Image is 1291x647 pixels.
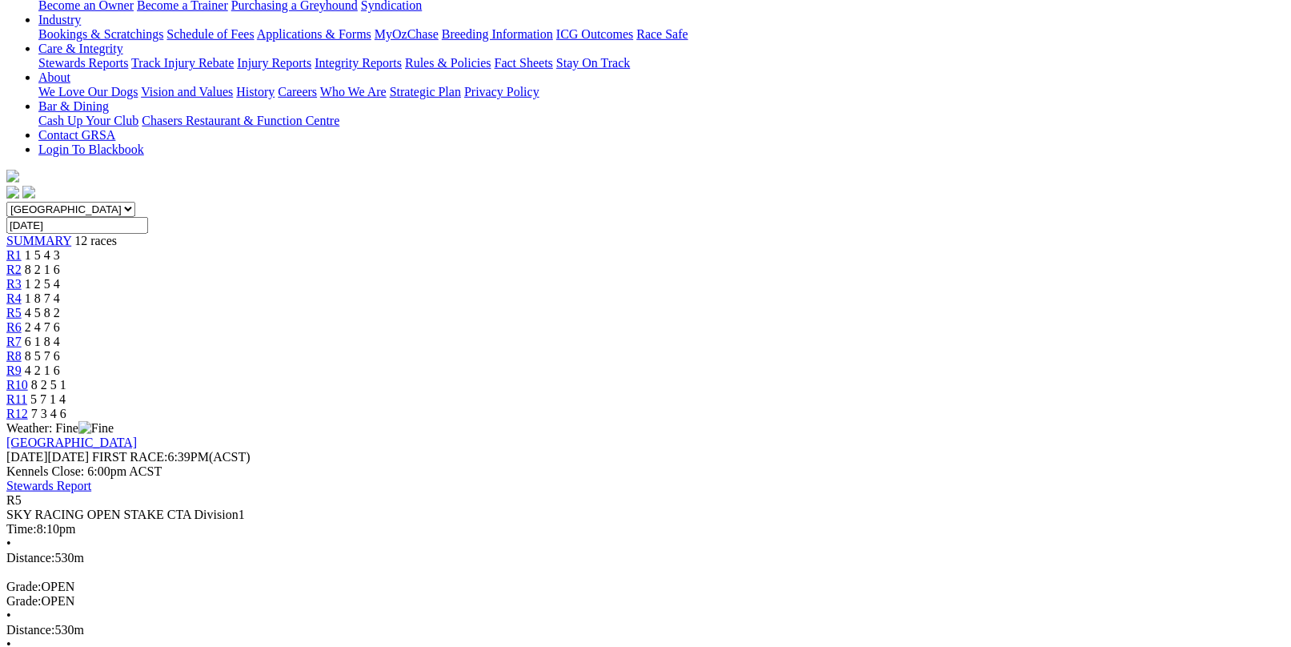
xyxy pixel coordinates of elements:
[442,27,553,41] a: Breeding Information
[78,421,114,436] img: Fine
[6,522,37,536] span: Time:
[92,450,167,464] span: FIRST RACE:
[25,335,60,348] span: 6 1 8 4
[38,42,123,55] a: Care & Integrity
[38,114,138,127] a: Cash Up Your Club
[6,594,1285,609] div: OPEN
[6,493,22,507] span: R5
[6,609,11,622] span: •
[38,27,1285,42] div: Industry
[6,378,28,392] a: R10
[38,85,138,98] a: We Love Our Dogs
[25,277,60,291] span: 1 2 5 4
[6,580,1285,594] div: OPEN
[38,27,163,41] a: Bookings & Scratchings
[25,320,60,334] span: 2 4 7 6
[405,56,491,70] a: Rules & Policies
[278,85,317,98] a: Careers
[6,536,11,550] span: •
[237,56,311,70] a: Injury Reports
[6,450,48,464] span: [DATE]
[320,85,387,98] a: Who We Are
[6,349,22,363] a: R8
[6,263,22,276] a: R2
[390,85,461,98] a: Strategic Plan
[556,27,633,41] a: ICG Outcomes
[464,85,539,98] a: Privacy Policy
[6,421,114,435] span: Weather: Fine
[495,56,553,70] a: Fact Sheets
[6,407,28,420] a: R12
[92,450,251,464] span: 6:39PM(ACST)
[6,291,22,305] a: R4
[74,234,117,247] span: 12 races
[38,56,1285,70] div: Care & Integrity
[25,306,60,319] span: 4 5 8 2
[166,27,254,41] a: Schedule of Fees
[30,392,66,406] span: 5 7 1 4
[38,56,128,70] a: Stewards Reports
[25,349,60,363] span: 8 5 7 6
[556,56,630,70] a: Stay On Track
[38,128,115,142] a: Contact GRSA
[236,85,275,98] a: History
[22,186,35,199] img: twitter.svg
[25,263,60,276] span: 8 2 1 6
[131,56,234,70] a: Track Injury Rebate
[38,114,1285,128] div: Bar & Dining
[6,450,89,464] span: [DATE]
[142,114,339,127] a: Chasers Restaurant & Function Centre
[375,27,439,41] a: MyOzChase
[6,364,22,377] a: R9
[38,143,144,156] a: Login To Blackbook
[6,464,1285,479] div: Kennels Close: 6:00pm ACST
[38,13,81,26] a: Industry
[6,580,42,593] span: Grade:
[6,320,22,334] a: R6
[6,186,19,199] img: facebook.svg
[6,248,22,262] a: R1
[6,234,71,247] a: SUMMARY
[38,85,1285,99] div: About
[25,364,60,377] span: 4 2 1 6
[6,551,54,565] span: Distance:
[6,335,22,348] a: R7
[38,70,70,84] a: About
[636,27,688,41] a: Race Safe
[315,56,402,70] a: Integrity Reports
[6,217,148,234] input: Select date
[6,623,54,637] span: Distance:
[6,479,91,492] a: Stewards Report
[6,392,27,406] a: R11
[38,99,109,113] a: Bar & Dining
[25,248,60,262] span: 1 5 4 3
[6,170,19,183] img: logo-grsa-white.png
[141,85,233,98] a: Vision and Values
[31,407,66,420] span: 7 3 4 6
[6,522,1285,536] div: 8:10pm
[6,551,1285,565] div: 530m
[6,306,22,319] a: R5
[6,436,137,449] a: [GEOGRAPHIC_DATA]
[25,291,60,305] span: 1 8 7 4
[6,508,1285,522] div: SKY RACING OPEN STAKE CTA Division1
[31,378,66,392] span: 8 2 5 1
[6,594,42,608] span: Grade:
[6,277,22,291] a: R3
[6,623,1285,637] div: 530m
[257,27,371,41] a: Applications & Forms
